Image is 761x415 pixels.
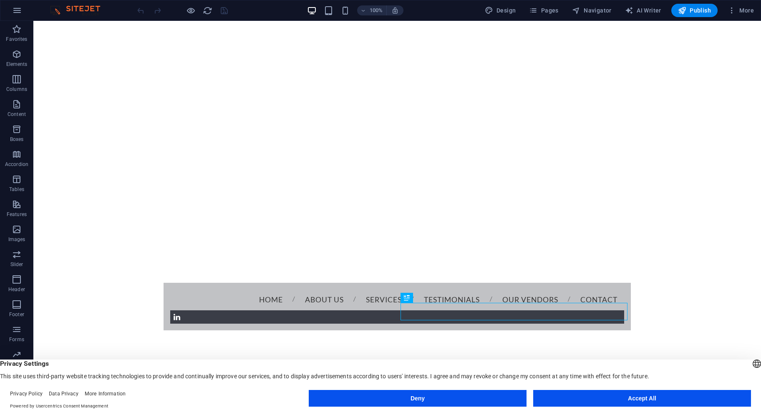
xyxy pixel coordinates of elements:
[10,261,23,268] p: Slider
[481,4,519,17] div: Design (Ctrl+Alt+Y)
[622,4,665,17] button: AI Writer
[10,136,24,143] p: Boxes
[8,286,25,293] p: Header
[7,211,27,218] p: Features
[9,186,24,193] p: Tables
[6,36,27,43] p: Favorites
[357,5,387,15] button: 100%
[8,111,26,118] p: Content
[625,6,661,15] span: AI Writer
[529,6,558,15] span: Pages
[391,7,399,14] i: On resize automatically adjust zoom level to fit chosen device.
[481,4,519,17] button: Design
[6,86,27,93] p: Columns
[202,5,212,15] button: reload
[9,336,24,343] p: Forms
[9,311,24,318] p: Footer
[569,4,615,17] button: Navigator
[572,6,612,15] span: Navigator
[203,6,212,15] i: Reload page
[5,161,28,168] p: Accordion
[485,6,516,15] span: Design
[526,4,562,17] button: Pages
[370,5,383,15] h6: 100%
[678,6,711,15] span: Publish
[48,5,111,15] img: Editor Logo
[724,4,757,17] button: More
[728,6,754,15] span: More
[671,4,718,17] button: Publish
[8,236,25,243] p: Images
[186,5,196,15] button: Click here to leave preview mode and continue editing
[6,61,28,68] p: Elements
